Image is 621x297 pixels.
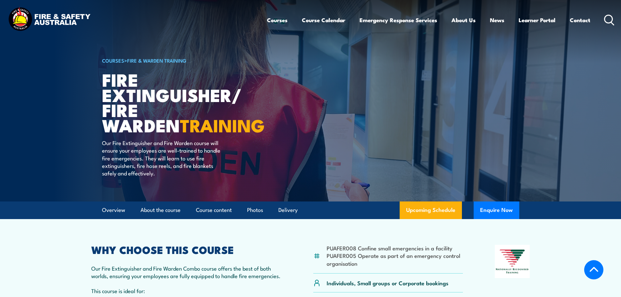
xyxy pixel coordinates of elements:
[102,139,221,177] p: Our Fire Extinguisher and Fire Warden course will ensure your employees are well-trained to handl...
[102,72,263,133] h1: Fire Extinguisher/ Fire Warden
[267,11,288,29] a: Courses
[519,11,555,29] a: Learner Portal
[570,11,590,29] a: Contact
[327,252,463,267] li: PUAFER005 Operate as part of an emergency control organisation
[91,264,282,280] p: Our Fire Extinguisher and Fire Warden Combo course offers the best of both worlds, ensuring your ...
[278,201,298,219] a: Delivery
[127,57,186,64] a: Fire & Warden Training
[451,11,476,29] a: About Us
[180,111,265,138] strong: TRAINING
[327,279,449,287] p: Individuals, Small groups or Corporate bookings
[91,287,282,294] p: This course is ideal for:
[327,244,463,252] li: PUAFER008 Confine small emergencies in a facility
[91,245,282,254] h2: WHY CHOOSE THIS COURSE
[302,11,345,29] a: Course Calendar
[490,11,504,29] a: News
[102,57,124,64] a: COURSES
[247,201,263,219] a: Photos
[360,11,437,29] a: Emergency Response Services
[196,201,232,219] a: Course content
[495,245,530,278] img: Nationally Recognised Training logo.
[140,201,181,219] a: About the course
[474,201,519,219] button: Enquire Now
[102,56,263,64] h6: >
[400,201,462,219] a: Upcoming Schedule
[102,201,125,219] a: Overview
